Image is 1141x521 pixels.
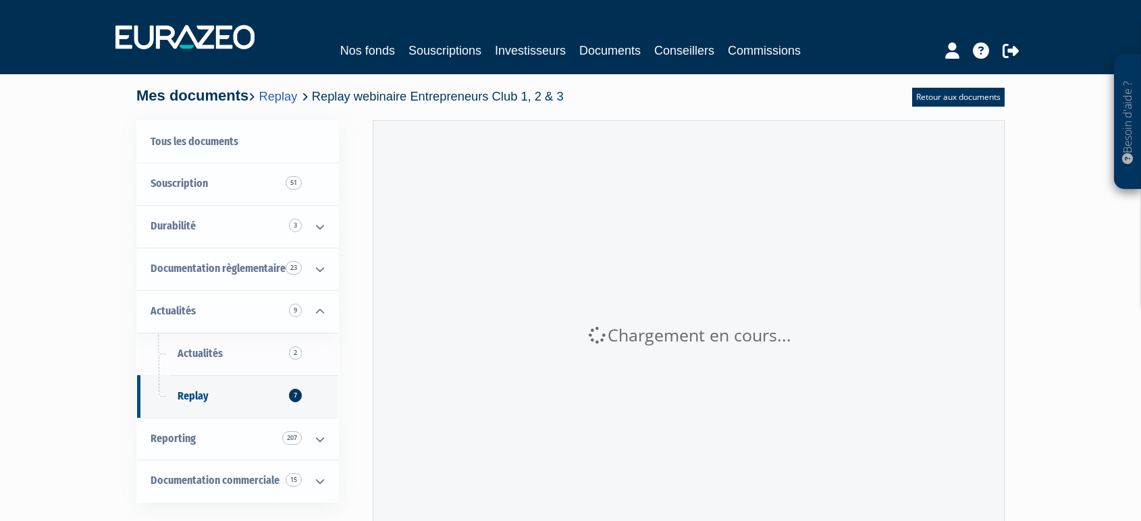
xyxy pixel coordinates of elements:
[137,460,338,502] a: Documentation commerciale 15
[137,375,338,418] a: Replay7
[912,88,1005,107] a: Retour aux documents
[137,121,338,163] a: Tous les documents
[289,304,302,317] span: 9
[282,431,302,445] span: 207
[286,261,302,275] span: 23
[1120,61,1136,183] p: Besoin d'aide ?
[408,41,481,60] a: Souscriptions
[151,262,286,275] span: Documentation règlementaire
[286,176,302,190] span: 51
[151,219,196,232] span: Durabilité
[312,89,564,103] span: Replay webinaire Entrepreneurs Club 1, 2 & 3
[654,41,714,60] a: Conseillers
[151,177,208,190] span: Souscription
[137,248,338,290] a: Documentation règlementaire 23
[286,473,302,487] span: 15
[289,219,302,232] span: 3
[151,474,280,487] span: Documentation commerciale
[115,25,255,49] img: 1732889491-logotype_eurazeo_blanc_rvb.png
[136,88,564,104] h4: Mes documents
[137,205,338,248] a: Durabilité 3
[178,389,209,402] span: Replay
[289,346,302,360] span: 2
[495,41,566,60] a: Investisseurs
[373,323,1004,348] div: Chargement en cours...
[579,41,641,60] a: Documents
[137,290,338,333] a: Actualités 9
[728,41,801,60] a: Commissions
[289,389,302,402] span: 7
[137,418,338,460] a: Reporting 207
[259,89,297,103] a: Replay
[178,347,223,360] span: Actualités
[137,333,338,375] a: Actualités2
[340,41,395,60] a: Nos fonds
[137,163,338,205] a: Souscription51
[151,304,196,317] span: Actualités
[151,432,196,445] span: Reporting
